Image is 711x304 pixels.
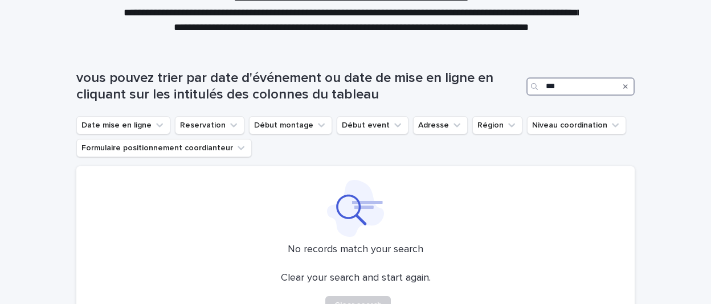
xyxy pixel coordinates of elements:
h1: vous pouvez trier par date d'événement ou date de mise en ligne en cliquant sur les intitulés des... [76,70,522,103]
button: Adresse [413,116,468,134]
button: Date mise en ligne [76,116,170,134]
button: Formulaire positionnement coordianteur [76,139,252,157]
button: Début montage [249,116,332,134]
button: Niveau coordination [527,116,626,134]
p: No records match your search [90,244,621,256]
button: Région [472,116,522,134]
input: Search [526,77,635,96]
button: Reservation [175,116,244,134]
p: Clear your search and start again. [281,272,431,285]
button: Début event [337,116,408,134]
